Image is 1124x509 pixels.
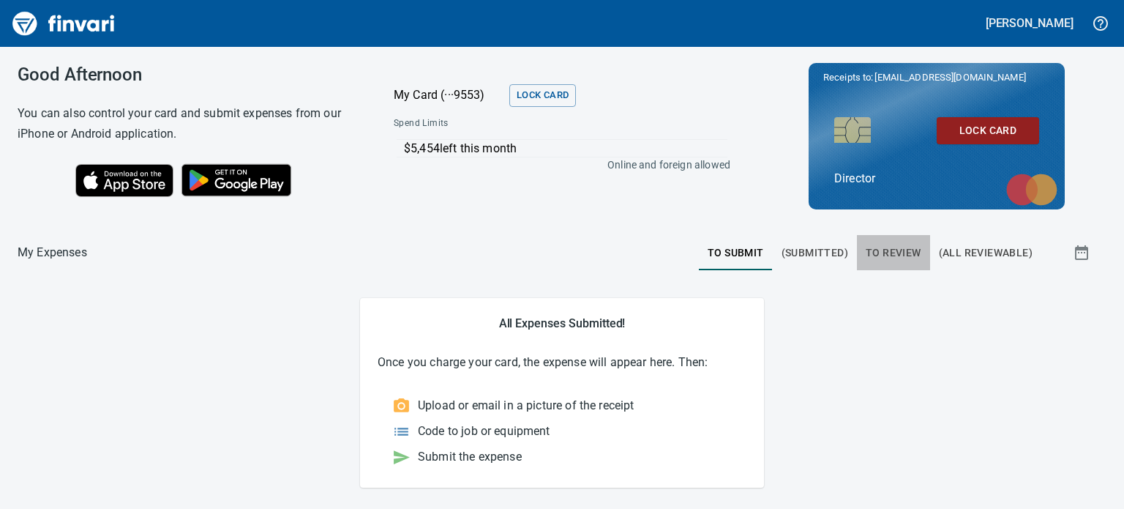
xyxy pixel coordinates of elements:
span: [EMAIL_ADDRESS][DOMAIN_NAME] [873,70,1027,84]
h6: You can also control your card and submit expenses from our iPhone or Android application. [18,103,357,144]
p: Submit the expense [418,448,522,466]
p: Online and foreign allowed [382,157,730,172]
p: Once you charge your card, the expense will appear here. Then: [378,354,746,371]
button: Lock Card [509,84,576,107]
p: Receipts to: [823,70,1050,85]
h3: Good Afternoon [18,64,357,85]
span: (All Reviewable) [939,244,1033,262]
span: Lock Card [517,87,569,104]
button: [PERSON_NAME] [982,12,1077,34]
p: My Expenses [18,244,87,261]
p: Code to job or equipment [418,423,550,440]
nav: breadcrumb [18,244,87,261]
img: Get it on Google Play [173,156,299,204]
p: Upload or email in a picture of the receipt [418,397,634,415]
span: (Submitted) [782,244,848,262]
img: mastercard.svg [999,166,1065,213]
button: Show transactions within a particular date range [1060,235,1106,270]
img: Finvari [9,6,119,41]
p: My Card (···9553) [394,86,503,104]
span: Spend Limits [394,116,588,131]
p: Director [834,170,1039,187]
img: Download on the App Store [75,164,173,197]
button: Lock Card [937,117,1039,144]
span: Lock Card [948,122,1027,140]
h5: [PERSON_NAME] [986,15,1074,31]
h5: All Expenses Submitted! [378,316,746,331]
p: $5,454 left this month [404,140,727,157]
span: To Review [866,244,921,262]
span: To Submit [708,244,764,262]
